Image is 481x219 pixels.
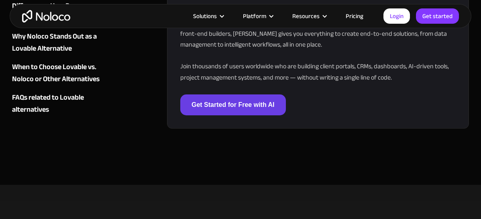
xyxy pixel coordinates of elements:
[416,8,459,24] a: Get started
[12,61,101,85] a: When to Choose Lovable vs. Noloco or Other Alternatives
[336,11,373,21] a: Pricing
[193,11,217,21] div: Solutions
[22,10,70,23] a: home
[243,11,266,21] div: Platform
[282,11,336,21] div: Resources
[12,31,101,55] a: Why Noloco Stands Out as a Lovable Alternative
[12,92,101,116] a: FAQs related to Lovable alternatives
[180,94,286,115] a: Get Started for Free with AI
[183,11,233,21] div: Solutions
[233,11,282,21] div: Platform
[180,6,456,83] p: Noloco is a complete no-code platform that lets you build powerful business apps with integrated ...
[292,11,320,21] div: Resources
[383,8,410,24] a: Login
